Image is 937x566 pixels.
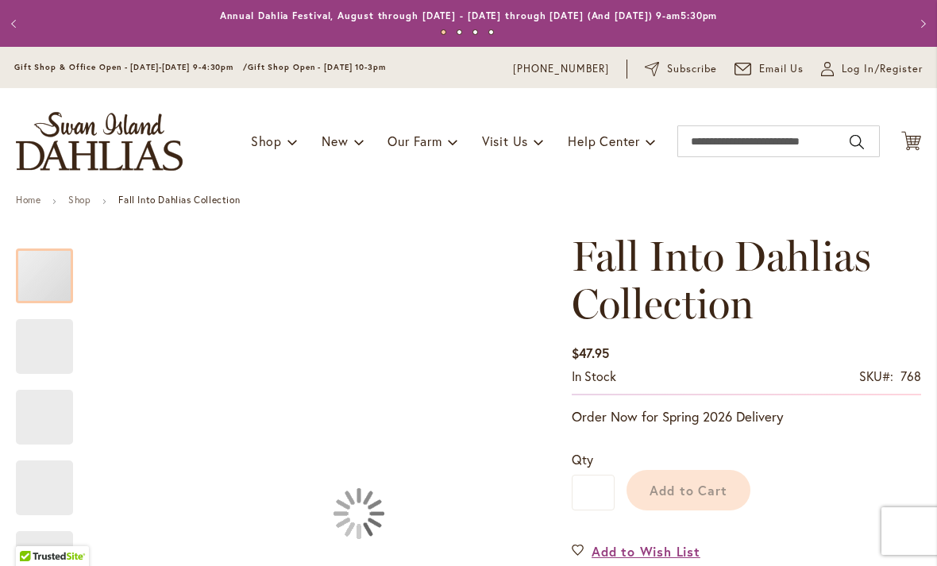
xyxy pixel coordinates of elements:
[118,194,240,206] strong: Fall Into Dahlias Collection
[248,62,386,72] span: Gift Shop Open - [DATE] 10-3pm
[568,133,640,149] span: Help Center
[759,61,804,77] span: Email Us
[572,407,921,426] p: Order Now for Spring 2026 Delivery
[905,8,937,40] button: Next
[592,542,700,560] span: Add to Wish List
[572,451,593,468] span: Qty
[513,61,609,77] a: [PHONE_NUMBER]
[16,194,40,206] a: Home
[457,29,462,35] button: 2 of 4
[16,233,89,303] div: Fall Into Dahlias Collection
[842,61,923,77] span: Log In/Register
[821,61,923,77] a: Log In/Register
[472,29,478,35] button: 3 of 4
[572,368,616,386] div: Availability
[322,133,348,149] span: New
[572,542,700,560] a: Add to Wish List
[859,368,893,384] strong: SKU
[441,29,446,35] button: 1 of 4
[572,368,616,384] span: In stock
[900,368,921,386] div: 768
[667,61,717,77] span: Subscribe
[645,61,717,77] a: Subscribe
[16,445,89,515] div: Fall Into Dahlias Collection
[735,61,804,77] a: Email Us
[16,374,89,445] div: Fall Into Dahlias Collection
[220,10,718,21] a: Annual Dahlia Festival, August through [DATE] - [DATE] through [DATE] (And [DATE]) 9-am5:30pm
[16,112,183,171] a: store logo
[482,133,528,149] span: Visit Us
[388,133,442,149] span: Our Farm
[16,303,89,374] div: Fall Into Dahlias Collection
[68,194,91,206] a: Shop
[572,345,609,361] span: $47.95
[251,133,282,149] span: Shop
[14,62,248,72] span: Gift Shop & Office Open - [DATE]-[DATE] 9-4:30pm /
[572,231,871,329] span: Fall Into Dahlias Collection
[488,29,494,35] button: 4 of 4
